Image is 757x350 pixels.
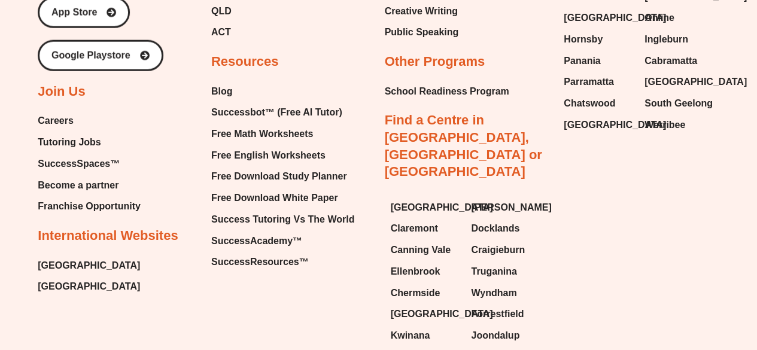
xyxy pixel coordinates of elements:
[211,104,342,121] span: Successbot™ (Free AI Tutor)
[471,263,516,281] span: Truganina
[38,133,101,151] span: Tutoring Jobs
[564,9,633,27] a: [GEOGRAPHIC_DATA]
[38,112,141,130] a: Careers
[38,83,85,101] h2: Join Us
[644,116,713,134] a: Werribee
[471,305,524,323] span: Forrestfield
[471,199,540,217] a: [PERSON_NAME]
[51,51,130,60] span: Google Playstore
[644,31,713,48] a: Ingleburn
[211,2,314,20] a: QLD
[391,284,460,302] a: Chermside
[471,263,540,281] a: Truganina
[644,9,713,27] a: Online
[564,95,633,112] a: Chatswood
[38,112,74,130] span: Careers
[38,176,141,194] a: Become a partner
[391,263,440,281] span: Ellenbrook
[564,95,615,112] span: Chatswood
[564,52,600,70] span: Panania
[211,53,279,71] h2: Resources
[564,9,666,27] span: [GEOGRAPHIC_DATA]
[564,73,614,91] span: Parramatta
[644,52,697,70] span: Cabramatta
[391,305,460,323] a: [GEOGRAPHIC_DATA]
[471,327,519,345] span: Joondalup
[644,95,713,112] a: South Geelong
[564,31,633,48] a: Hornsby
[391,263,460,281] a: Ellenbrook
[38,227,178,245] h2: International Websites
[391,327,460,345] a: Kwinana
[644,73,747,91] span: [GEOGRAPHIC_DATA]
[564,116,666,134] span: [GEOGRAPHIC_DATA]
[38,197,141,215] a: Franchise Opportunity
[385,23,459,41] a: Public Speaking
[471,220,540,238] a: Docklands
[564,31,603,48] span: Hornsby
[391,241,451,259] span: Canning Vale
[391,199,493,217] span: [GEOGRAPHIC_DATA]
[211,23,314,41] a: ACT
[644,116,685,134] span: Werribee
[211,253,309,271] span: SuccessResources™
[211,189,338,207] span: Free Download White Paper
[211,83,354,101] a: Blog
[644,31,688,48] span: Ingleburn
[211,232,302,250] span: SuccessAcademy™
[38,155,120,173] span: SuccessSpaces™
[211,168,347,185] span: Free Download Study Planner
[391,327,430,345] span: Kwinana
[391,305,493,323] span: [GEOGRAPHIC_DATA]
[644,73,713,91] a: [GEOGRAPHIC_DATA]
[211,83,233,101] span: Blog
[51,8,97,17] span: App Store
[564,73,633,91] a: Parramatta
[38,257,140,275] a: [GEOGRAPHIC_DATA]
[211,211,354,229] a: Success Tutoring Vs The World
[391,199,460,217] a: [GEOGRAPHIC_DATA]
[38,155,141,173] a: SuccessSpaces™
[211,232,354,250] a: SuccessAcademy™
[211,104,354,121] a: Successbot™ (Free AI Tutor)
[564,116,633,134] a: [GEOGRAPHIC_DATA]
[471,220,519,238] span: Docklands
[38,278,140,296] a: [GEOGRAPHIC_DATA]
[644,52,713,70] a: Cabramatta
[211,253,354,271] a: SuccessResources™
[211,125,313,143] span: Free Math Worksheets
[385,83,509,101] a: School Readiness Program
[211,2,232,20] span: QLD
[471,327,540,345] a: Joondalup
[471,241,525,259] span: Craigieburn
[211,189,354,207] a: Free Download White Paper
[471,305,540,323] a: Forrestfield
[211,147,326,165] span: Free English Worksheets
[471,241,540,259] a: Craigieburn
[391,220,460,238] a: Claremont
[644,9,674,27] span: Online
[471,284,516,302] span: Wyndham
[211,23,231,41] span: ACT
[558,215,757,350] iframe: Chat Widget
[385,2,458,20] span: Creative Writing
[471,284,540,302] a: Wyndham
[211,147,354,165] a: Free English Worksheets
[391,241,460,259] a: Canning Vale
[564,52,633,70] a: Panania
[385,2,459,20] a: Creative Writing
[391,284,440,302] span: Chermside
[385,112,542,179] a: Find a Centre in [GEOGRAPHIC_DATA], [GEOGRAPHIC_DATA] or [GEOGRAPHIC_DATA]
[211,125,354,143] a: Free Math Worksheets
[391,220,438,238] span: Claremont
[38,133,141,151] a: Tutoring Jobs
[385,53,485,71] h2: Other Programs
